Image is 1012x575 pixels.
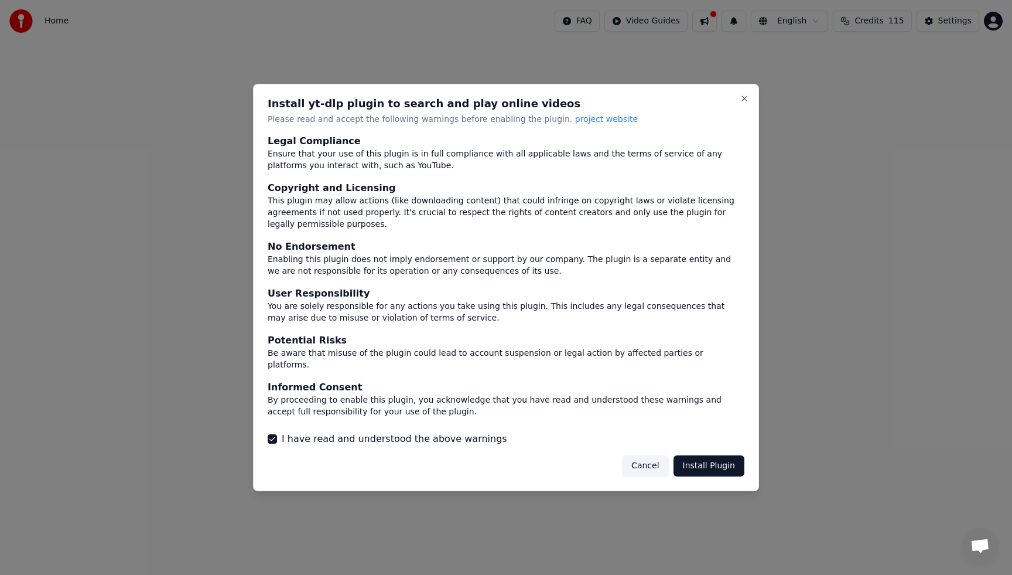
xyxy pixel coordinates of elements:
[268,182,744,196] div: Copyright and Licensing
[268,196,744,231] div: This plugin may allow actions (like downloading content) that could infringe on copyright laws or...
[622,455,668,477] button: Cancel
[268,348,744,371] div: Be aware that misuse of the plugin could lead to account suspension or legal action by affected p...
[282,432,507,446] label: I have read and understood the above warnings
[268,98,744,109] h2: Install yt-dlp plugin to search and play online videos
[268,240,744,254] div: No Endorsement
[575,114,638,124] span: project website
[268,334,744,348] div: Potential Risks
[268,380,744,394] div: Informed Consent
[268,135,744,149] div: Legal Compliance
[268,254,744,278] div: Enabling this plugin does not imply endorsement or support by our company. The plugin is a separa...
[673,455,744,477] button: Install Plugin
[268,394,744,418] div: By proceeding to enable this plugin, you acknowledge that you have read and understood these warn...
[268,149,744,172] div: Ensure that your use of this plugin is in full compliance with all applicable laws and the terms ...
[268,287,744,301] div: User Responsibility
[268,114,744,125] p: Please read and accept the following warnings before enabling the plugin.
[268,301,744,324] div: You are solely responsible for any actions you take using this plugin. This includes any legal co...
